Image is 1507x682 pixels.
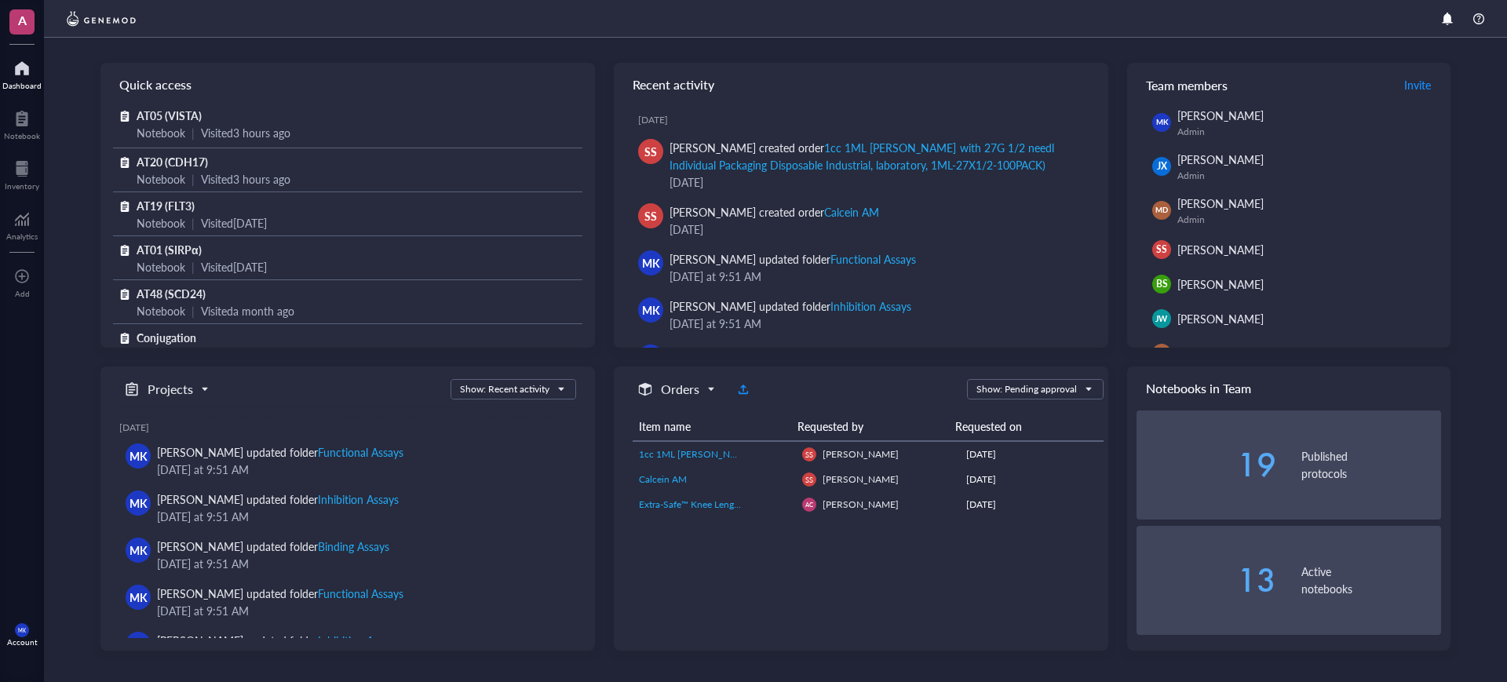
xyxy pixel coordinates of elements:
[626,133,1096,197] a: SS[PERSON_NAME] created order1cc 1ML [PERSON_NAME] with 27G 1/2 needl Individual Packaging Dispos...
[119,484,576,531] a: MK[PERSON_NAME] updated folderInhibition Assays[DATE] at 9:51 AM
[119,421,576,434] div: [DATE]
[157,461,564,478] div: [DATE] at 9:51 AM
[823,472,899,486] span: [PERSON_NAME]
[638,114,1096,126] div: [DATE]
[7,637,38,647] div: Account
[642,301,660,319] span: MK
[18,627,26,633] span: MK
[148,380,193,399] h5: Projects
[791,412,950,441] th: Requested by
[157,508,564,525] div: [DATE] at 9:51 AM
[201,258,267,275] div: Visited [DATE]
[639,498,790,512] a: Extra-Safe™ Knee Length Labcoats with 3 Pockets
[137,154,208,170] span: AT20 (CDH17)
[157,491,399,508] div: [PERSON_NAME] updated folder
[201,124,290,141] div: Visited 3 hours ago
[18,10,27,30] span: A
[192,302,195,319] div: |
[966,472,1097,487] div: [DATE]
[157,602,564,619] div: [DATE] at 9:51 AM
[639,447,1163,461] span: 1cc 1ML [PERSON_NAME] with 27G 1/2 needl Individual Packaging Disposable Industrial, laboratory, ...
[137,124,185,141] div: Notebook
[137,286,206,301] span: AT48 (SCD24)
[137,108,202,123] span: AT05 (VISTA)
[1155,205,1168,216] span: MD
[830,251,916,267] div: Functional Assays
[137,198,195,213] span: AT19 (FLT3)
[318,538,389,554] div: Binding Assays
[639,472,687,486] span: Calcein AM
[100,63,595,107] div: Quick access
[137,258,185,275] div: Notebook
[318,444,403,460] div: Functional Assays
[2,56,42,90] a: Dashboard
[639,472,790,487] a: Calcein AM
[201,170,290,188] div: Visited 3 hours ago
[119,437,576,484] a: MK[PERSON_NAME] updated folderFunctional Assays[DATE] at 9:51 AM
[1301,563,1441,597] div: Active notebooks
[805,501,814,508] span: AC
[1177,345,1264,361] span: [PERSON_NAME]
[806,450,813,458] span: SS
[157,443,403,461] div: [PERSON_NAME] updated folder
[670,203,879,221] div: [PERSON_NAME] created order
[830,298,911,314] div: Inhibition Assays
[2,81,42,90] div: Dashboard
[824,204,879,220] div: Calcein AM
[1155,117,1167,128] span: MK
[639,447,790,461] a: 1cc 1ML [PERSON_NAME] with 27G 1/2 needl Individual Packaging Disposable Industrial, laboratory, ...
[1177,151,1264,167] span: [PERSON_NAME]
[318,585,403,601] div: Functional Assays
[626,244,1096,291] a: MK[PERSON_NAME] updated folderFunctional Assays[DATE] at 9:51 AM
[157,555,564,572] div: [DATE] at 9:51 AM
[670,140,1054,173] div: 1cc 1ML [PERSON_NAME] with 27G 1/2 needl Individual Packaging Disposable Industrial, laboratory, ...
[644,143,657,160] span: SS
[137,330,196,345] span: Conjugation
[1155,312,1168,325] span: JW
[192,170,195,188] div: |
[949,412,1088,441] th: Requested on
[639,498,845,511] span: Extra-Safe™ Knee Length Labcoats with 3 Pockets
[1177,242,1264,257] span: [PERSON_NAME]
[806,475,813,483] span: SS
[4,131,40,140] div: Notebook
[1127,63,1450,107] div: Team members
[1177,170,1435,182] div: Admin
[670,268,1083,285] div: [DATE] at 9:51 AM
[119,531,576,578] a: MK[PERSON_NAME] updated folderBinding Assays[DATE] at 9:51 AM
[1404,77,1431,93] span: Invite
[823,447,899,461] span: [PERSON_NAME]
[6,206,38,241] a: Analytics
[130,542,148,559] span: MK
[1177,195,1264,211] span: [PERSON_NAME]
[1177,126,1435,138] div: Admin
[626,291,1096,338] a: MK[PERSON_NAME] updated folderInhibition Assays[DATE] at 9:51 AM
[137,170,185,188] div: Notebook
[201,302,294,319] div: Visited a month ago
[130,447,148,465] span: MK
[642,254,660,272] span: MK
[119,578,576,625] a: MK[PERSON_NAME] updated folderFunctional Assays[DATE] at 9:51 AM
[157,585,403,602] div: [PERSON_NAME] updated folder
[1137,564,1276,596] div: 13
[192,124,195,141] div: |
[130,589,148,606] span: MK
[192,258,195,275] div: |
[460,382,549,396] div: Show: Recent activity
[63,9,140,28] img: genemod-logo
[6,232,38,241] div: Analytics
[670,250,916,268] div: [PERSON_NAME] updated folder
[1177,276,1264,292] span: [PERSON_NAME]
[5,156,39,191] a: Inventory
[633,412,791,441] th: Item name
[1177,213,1435,226] div: Admin
[823,498,899,511] span: [PERSON_NAME]
[976,382,1077,396] div: Show: Pending approval
[1403,72,1432,97] button: Invite
[1156,277,1168,291] span: BS
[1177,108,1264,123] span: [PERSON_NAME]
[1156,243,1167,257] span: SS
[966,447,1097,461] div: [DATE]
[966,498,1097,512] div: [DATE]
[644,207,657,224] span: SS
